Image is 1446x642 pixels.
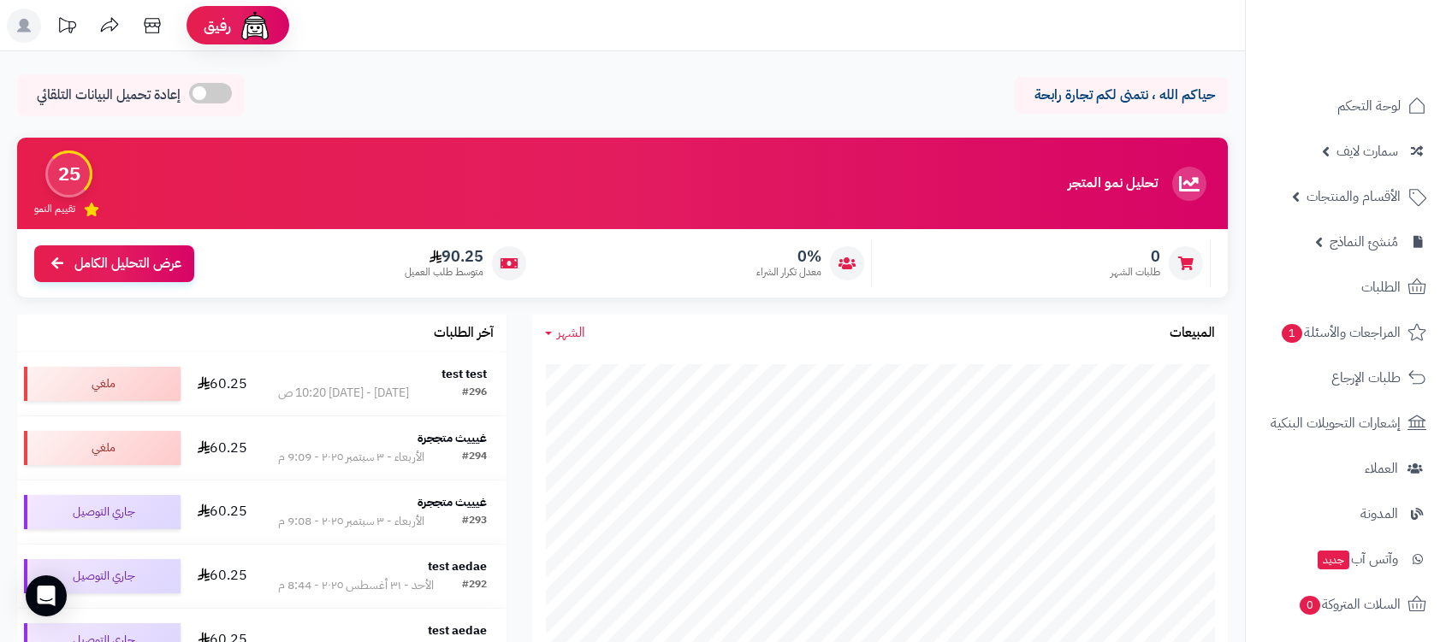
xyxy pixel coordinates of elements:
span: 90.25 [405,247,483,266]
div: ملغي [24,431,181,465]
span: المدونة [1360,502,1398,526]
span: إعادة تحميل البيانات التلقائي [37,85,181,105]
span: طلبات الشهر [1111,265,1160,280]
div: #292 [462,577,487,594]
a: طلبات الإرجاع [1256,357,1436,398]
span: الطلبات [1361,275,1401,299]
span: طلبات الإرجاع [1331,366,1401,390]
a: العملاء [1256,448,1436,489]
img: logo-2.png [1330,13,1430,49]
a: الطلبات [1256,267,1436,308]
strong: test test [442,365,487,383]
div: Open Intercom Messenger [26,575,67,616]
span: 0 [1111,247,1160,266]
div: جاري التوصيل [24,495,181,529]
a: إشعارات التحويلات البنكية [1256,403,1436,444]
span: الشهر [557,322,585,343]
a: السلات المتروكة0 [1256,584,1436,625]
div: الأحد - ٣١ أغسطس ٢٠٢٥ - 8:44 م [278,577,434,594]
span: الأقسام والمنتجات [1307,185,1401,209]
span: رفيق [204,15,231,36]
div: ملغي [24,367,181,401]
span: سمارت لايف [1336,139,1398,163]
span: 0% [756,247,821,266]
div: الأربعاء - ٣ سبتمبر ٢٠٢٥ - 9:08 م [278,513,424,530]
a: عرض التحليل الكامل [34,245,194,282]
span: إشعارات التحويلات البنكية [1271,411,1401,435]
div: #293 [462,513,487,530]
div: #294 [462,449,487,466]
td: 60.25 [187,545,258,608]
td: 60.25 [187,480,258,544]
span: العملاء [1365,456,1398,480]
strong: test aedae [428,621,487,639]
span: تقييم النمو [34,202,75,216]
strong: test aedae [428,557,487,575]
strong: غيييث متججرة [418,493,487,511]
span: متوسط طلب العميل [405,265,483,280]
h3: تحليل نمو المتجر [1068,176,1158,191]
strong: غيييث متججرة [418,429,487,447]
span: 0 [1300,596,1320,615]
a: لوحة التحكم [1256,85,1436,127]
td: 60.25 [187,416,258,480]
div: جاري التوصيل [24,559,181,593]
span: وآتس آب [1316,547,1398,571]
a: تحديثات المنصة [45,9,88,47]
span: 1 [1282,324,1302,343]
span: عرض التحليل الكامل [74,254,181,274]
a: وآتس آبجديد [1256,539,1436,580]
div: الأربعاء - ٣ سبتمبر ٢٠٢٥ - 9:09 م [278,449,424,466]
h3: المبيعات [1170,326,1215,341]
img: ai-face.png [238,9,272,43]
a: المراجعات والأسئلة1 [1256,312,1436,353]
p: حياكم الله ، نتمنى لكم تجارة رابحة [1027,85,1215,105]
span: مُنشئ النماذج [1330,230,1398,254]
span: المراجعات والأسئلة [1280,321,1401,345]
span: لوحة التحكم [1337,94,1401,118]
a: المدونة [1256,493,1436,534]
div: [DATE] - [DATE] 10:20 ص [278,385,409,402]
span: جديد [1318,551,1349,569]
a: الشهر [545,323,585,343]
td: 60.25 [187,352,258,415]
span: معدل تكرار الشراء [756,265,821,280]
span: السلات المتروكة [1298,592,1401,616]
div: #296 [462,385,487,402]
h3: آخر الطلبات [434,326,494,341]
